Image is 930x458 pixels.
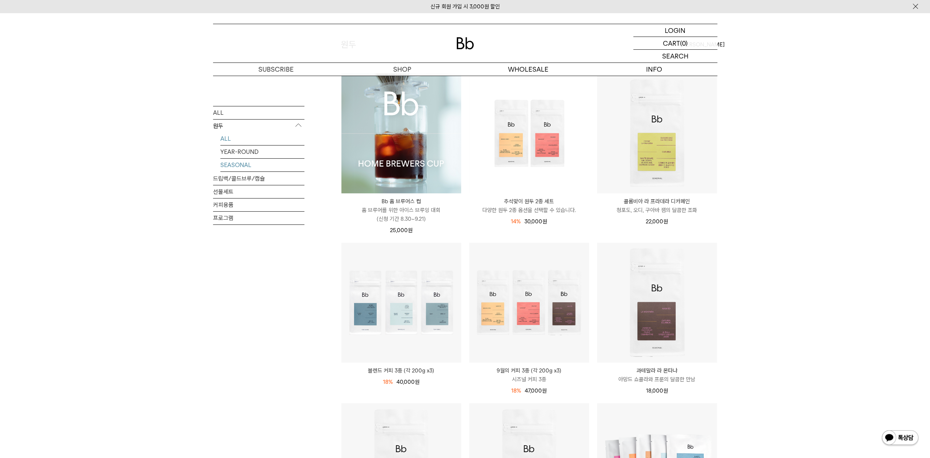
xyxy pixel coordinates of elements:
span: 원 [542,387,547,394]
p: 청포도, 오디, 구아바 잼의 달콤한 조화 [597,206,717,215]
p: 콜롬비아 라 프라데라 디카페인 [597,197,717,206]
img: 로고 [456,37,474,49]
img: 추석맞이 원두 2종 세트 [469,73,589,193]
a: SEASONAL [220,159,304,171]
a: 9월의 커피 3종 (각 200g x3) 시즈널 커피 3종 [469,366,589,384]
a: 선물세트 [213,185,304,198]
p: WHOLESALE [465,63,591,76]
a: 신규 회원 가입 시 3,000원 할인 [430,3,500,10]
div: 18% [511,386,521,395]
span: 30,000 [524,218,547,225]
span: 18,000 [646,387,668,394]
a: 프로그램 [213,212,304,224]
a: YEAR-ROUND [220,145,304,158]
a: 콜롬비아 라 프라데라 디카페인 청포도, 오디, 구아바 잼의 달콤한 조화 [597,197,717,215]
a: 추석맞이 원두 2종 세트 다양한 원두 2종 옵션을 선택할 수 있습니다. [469,197,589,215]
img: 과테말라 라 몬타냐 [597,243,717,363]
div: 18% [383,378,393,386]
a: ALL [220,132,304,145]
a: SHOP [339,63,465,76]
p: 추석맞이 원두 2종 세트 [469,197,589,206]
p: 시즈널 커피 3종 [469,375,589,384]
span: 25,000 [390,227,413,234]
p: 홈 브루어를 위한 아이스 브루잉 대회 (신청 기간 8.30~9.21) [341,206,461,223]
span: 40,000 [396,379,420,385]
a: Bb 홈 브루어스 컵 홈 브루어를 위한 아이스 브루잉 대회(신청 기간 8.30~9.21) [341,197,461,223]
img: Bb 홈 브루어스 컵 [341,73,461,193]
a: 블렌드 커피 3종 (각 200g x3) [341,366,461,375]
img: 블렌드 커피 3종 (각 200g x3) [341,243,461,363]
span: 원 [663,387,668,394]
img: 카카오톡 채널 1:1 채팅 버튼 [881,429,919,447]
a: ALL [213,106,304,119]
p: 다양한 원두 2종 옵션을 선택할 수 있습니다. [469,206,589,215]
a: SUBSCRIBE [213,63,339,76]
p: 원두 [213,120,304,133]
a: 과테말라 라 몬타냐 아망드 쇼콜라와 프룬의 달콤한 만남 [597,366,717,384]
a: 커피용품 [213,198,304,211]
p: INFO [591,63,717,76]
span: 원 [408,227,413,234]
div: 14% [511,217,521,226]
p: CART [663,37,680,49]
p: 아망드 쇼콜라와 프룬의 달콤한 만남 [597,375,717,384]
span: 원 [415,379,420,385]
p: (0) [680,37,688,49]
img: 콜롬비아 라 프라데라 디카페인 [597,73,717,193]
p: LOGIN [665,24,686,37]
p: Bb 홈 브루어스 컵 [341,197,461,206]
span: 22,000 [646,218,668,225]
a: 드립백/콜드브루/캡슐 [213,172,304,185]
span: 원 [542,218,547,225]
span: 47,000 [525,387,547,394]
a: LOGIN [633,24,717,37]
p: 9월의 커피 3종 (각 200g x3) [469,366,589,375]
p: SEARCH [662,50,688,63]
img: 9월의 커피 3종 (각 200g x3) [469,243,589,363]
span: 원 [663,218,668,225]
p: 과테말라 라 몬타냐 [597,366,717,375]
a: CART (0) [633,37,717,50]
